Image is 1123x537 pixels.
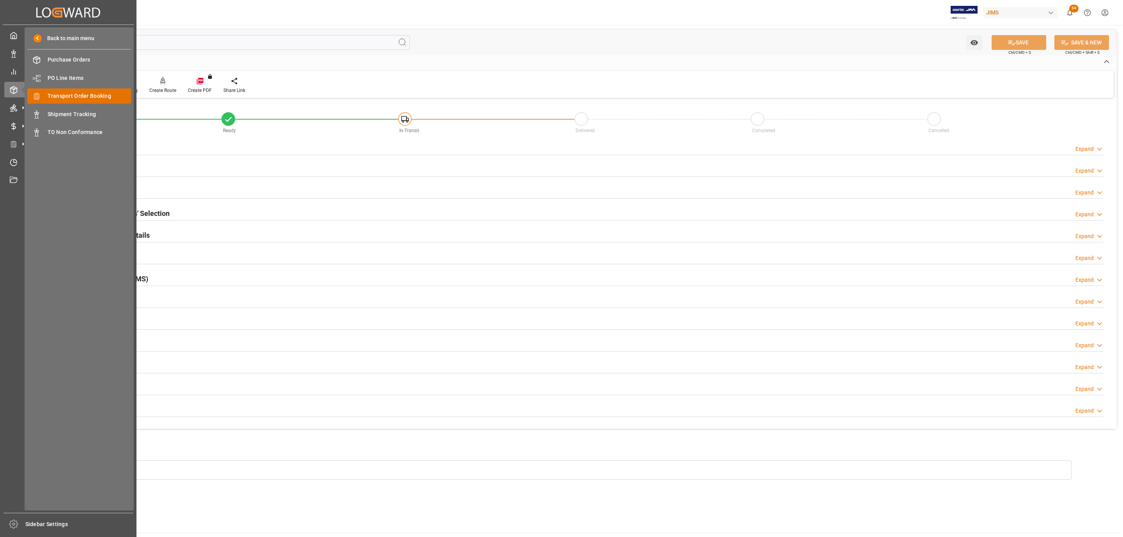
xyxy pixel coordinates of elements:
[48,74,131,82] span: PO Line Items
[1075,320,1094,328] div: Expand
[576,128,595,133] span: Delivered
[1075,363,1094,371] div: Expand
[966,35,982,50] button: open menu
[1075,145,1094,153] div: Expand
[752,128,775,133] span: Completed
[1075,298,1094,306] div: Expand
[27,70,131,85] a: PO Line Items
[1075,341,1094,350] div: Expand
[399,128,419,133] span: In-Transit
[48,110,131,118] span: Shipment Tracking
[951,6,978,19] img: Exertis%20JAM%20-%20Email%20Logo.jpg_1722504956.jpg
[992,35,1046,50] button: SAVE
[1069,5,1079,12] span: 54
[983,7,1058,18] div: JIMS
[4,46,132,61] a: Data Management
[1075,167,1094,175] div: Expand
[48,128,131,136] span: TO Non Conformance
[1075,232,1094,240] div: Expand
[1061,4,1079,21] button: show 54 new notifications
[27,106,131,122] a: Shipment Tracking
[1075,407,1094,415] div: Expand
[223,87,245,94] div: Share Link
[223,128,236,133] span: Ready
[1079,4,1096,21] button: Help Center
[27,52,131,67] a: Purchase Orders
[42,34,94,42] span: Back to main menu
[1075,276,1094,284] div: Expand
[48,92,131,100] span: Transport Order Booking
[1075,189,1094,197] div: Expand
[1065,49,1100,55] span: Ctrl/CMD + Shift + S
[928,128,949,133] span: Cancelled
[1008,49,1031,55] span: Ctrl/CMD + S
[4,28,132,43] a: My Cockpit
[27,125,131,140] a: TO Non Conformance
[1054,35,1109,50] button: SAVE & NEW
[149,87,176,94] div: Create Route
[25,520,133,528] span: Sidebar Settings
[4,64,132,79] a: My Reports
[48,56,131,64] span: Purchase Orders
[27,88,131,104] a: Transport Order Booking
[983,5,1061,20] button: JIMS
[4,173,132,188] a: Document Management
[4,154,132,170] a: Timeslot Management V2
[1075,210,1094,219] div: Expand
[1075,385,1094,393] div: Expand
[1075,254,1094,262] div: Expand
[36,35,410,50] input: Search Fields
